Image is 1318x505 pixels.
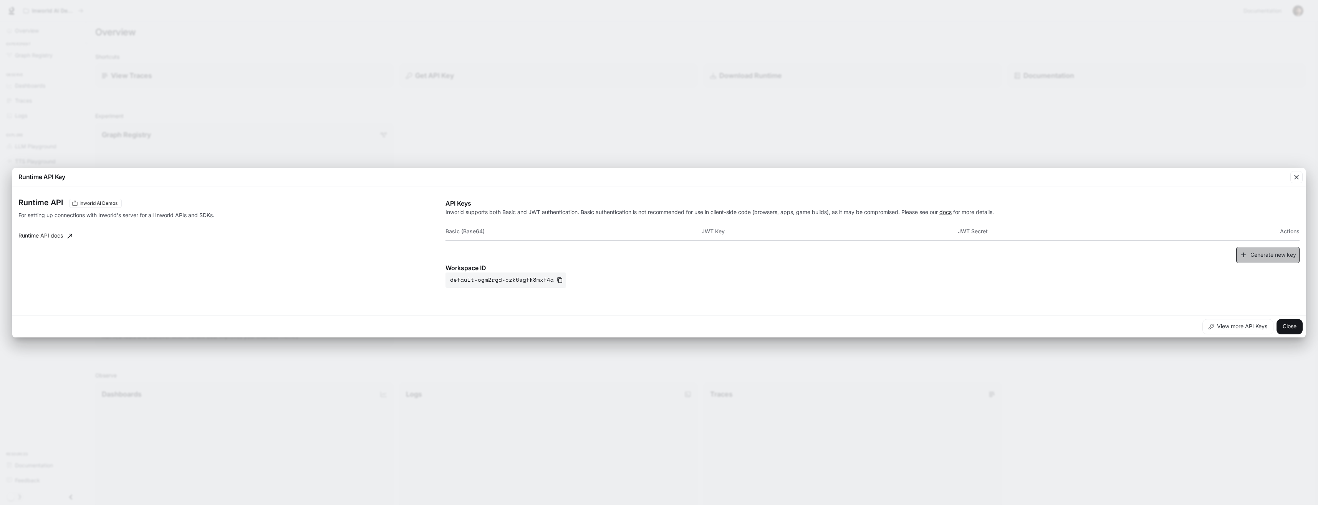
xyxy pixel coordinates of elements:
div: These keys will apply to your current workspace only [69,199,122,208]
button: Close [1277,319,1303,334]
button: View more API Keys [1202,319,1273,334]
a: Runtime API docs [15,228,75,244]
p: API Keys [445,199,1300,208]
th: Actions [1214,222,1300,241]
button: default-ogm2rgd-czk6sgfk8mxf4a [445,272,566,288]
a: docs [939,209,952,215]
p: Inworld supports both Basic and JWT authentication. Basic authentication is not recommended for u... [445,208,1300,216]
th: Basic (Base64) [445,222,702,241]
p: Runtime API Key [18,172,65,181]
th: JWT Key [702,222,958,241]
th: JWT Secret [958,222,1214,241]
p: Workspace ID [445,263,1300,272]
span: Inworld AI Demos [76,200,121,207]
button: Generate new key [1236,247,1300,263]
p: For setting up connections with Inworld's server for all Inworld APIs and SDKs. [18,211,334,219]
h3: Runtime API [18,199,63,206]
